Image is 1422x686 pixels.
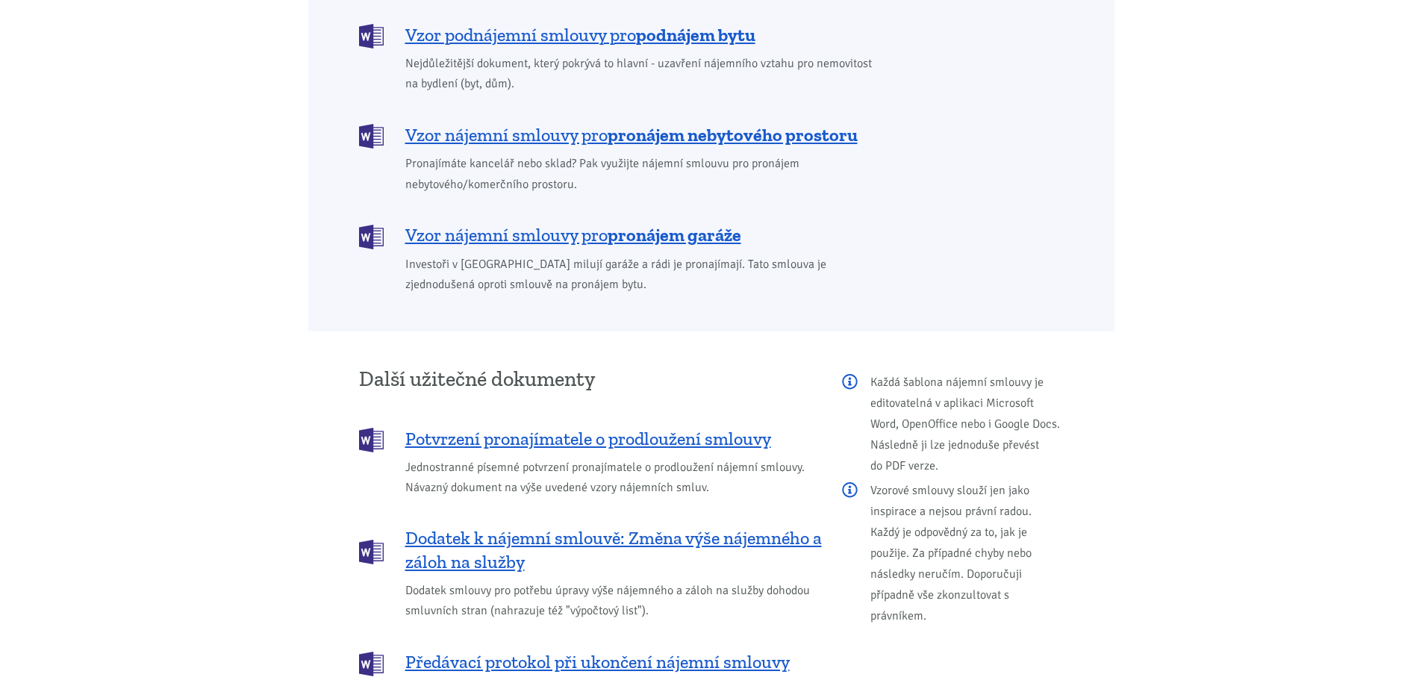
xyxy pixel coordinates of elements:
[405,427,771,451] span: Potvrzení pronajímatele o prodloužení smlouvy
[636,24,755,46] b: podnájem bytu
[359,122,882,147] a: Vzor nájemní smlouvy propronájem nebytového prostoru
[405,255,882,295] span: Investoři v [GEOGRAPHIC_DATA] milují garáže a rádi je pronajímají. Tato smlouva je zjednodušená o...
[608,124,858,146] b: pronájem nebytového prostoru
[405,23,755,47] span: Vzor podnájemní smlouvy pro
[359,24,384,49] img: DOCX (Word)
[405,54,882,94] span: Nejdůležitější dokument, který pokrývá to hlavní - uzavření nájemního vztahu pro nemovitost na by...
[359,652,384,676] img: DOCX (Word)
[405,458,822,498] span: Jednostranné písemné potvrzení pronajímatele o prodloužení nájemní smlouvy. Návazný dokument na v...
[359,526,822,574] a: Dodatek k nájemní smlouvě: Změna výše nájemného a záloh na služby
[359,540,384,564] img: DOCX (Word)
[359,650,822,675] a: Předávací protokol při ukončení nájemní smlouvy
[405,650,790,674] span: Předávací protokol při ukončení nájemní smlouvy
[359,223,882,248] a: Vzor nájemní smlouvy propronájem garáže
[842,372,1064,476] p: Každá šablona nájemní smlouvy je editovatelná v aplikaci Microsoft Word, OpenOffice nebo i Google...
[405,581,822,621] span: Dodatek smlouvy pro potřebu úpravy výše nájemného a záloh na služby dohodou smluvních stran (nahr...
[405,223,741,247] span: Vzor nájemní smlouvy pro
[608,224,741,246] b: pronájem garáže
[359,22,882,47] a: Vzor podnájemní smlouvy propodnájem bytu
[842,480,1064,626] p: Vzorové smlouvy slouží jen jako inspirace a nejsou právní radou. Každý je odpovědný za to, jak je...
[359,368,822,390] h3: Další užitečné dokumenty
[405,154,882,194] span: Pronajímáte kancelář nebo sklad? Pak využijte nájemní smlouvu pro pronájem nebytového/komerčního ...
[405,526,822,574] span: Dodatek k nájemní smlouvě: Změna výše nájemného a záloh na služby
[359,426,822,451] a: Potvrzení pronajímatele o prodloužení smlouvy
[359,225,384,249] img: DOCX (Word)
[359,124,384,149] img: DOCX (Word)
[359,428,384,452] img: DOCX (Word)
[405,123,858,147] span: Vzor nájemní smlouvy pro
